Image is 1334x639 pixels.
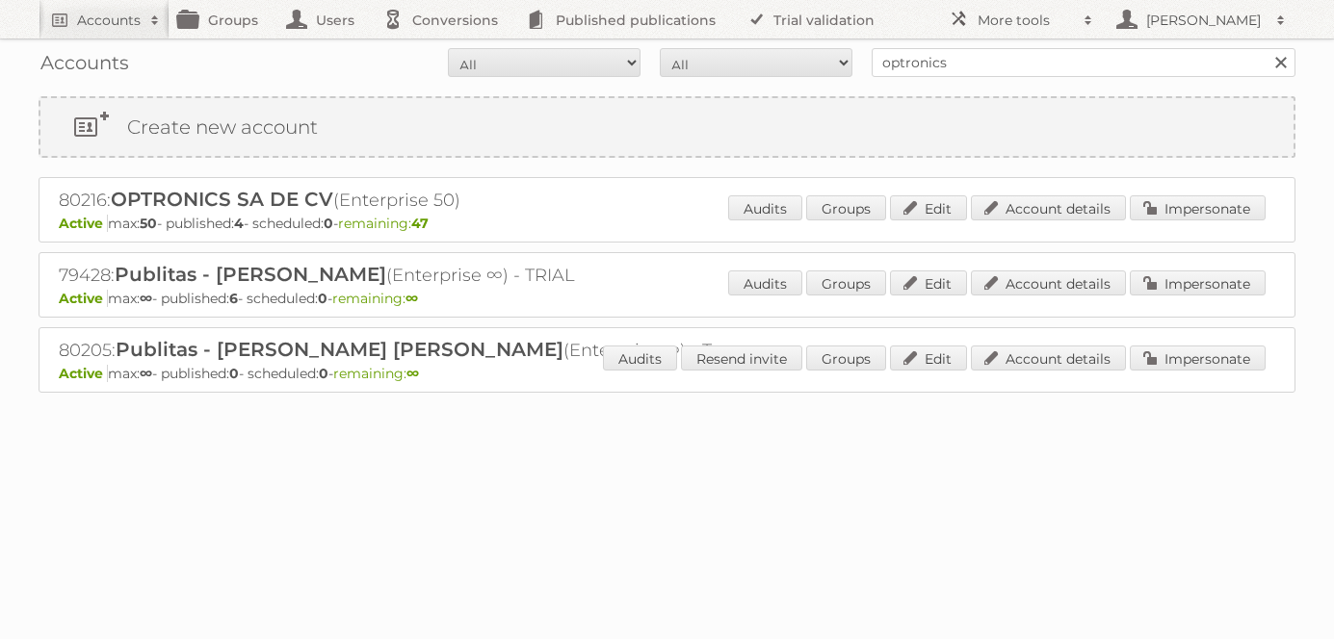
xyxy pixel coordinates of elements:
[59,188,733,213] h2: 80216: (Enterprise 50)
[1130,345,1266,371] a: Impersonate
[59,365,108,382] span: Active
[140,365,152,382] strong: ∞
[806,195,886,220] a: Groups
[318,290,327,307] strong: 0
[59,290,1275,307] p: max: - published: - scheduled: -
[978,11,1074,30] h2: More tools
[338,215,429,232] span: remaining:
[406,365,419,382] strong: ∞
[59,365,1275,382] p: max: - published: - scheduled: -
[806,270,886,295] a: Groups
[115,263,386,286] span: Publitas - [PERSON_NAME]
[59,290,108,307] span: Active
[728,270,802,295] a: Audits
[229,365,239,382] strong: 0
[40,98,1294,156] a: Create new account
[405,290,418,307] strong: ∞
[411,215,429,232] strong: 47
[229,290,238,307] strong: 6
[890,345,967,371] a: Edit
[59,338,733,363] h2: 80205: (Enterprise ∞) - TRIAL - Self Service
[728,195,802,220] a: Audits
[324,215,333,232] strong: 0
[1141,11,1267,30] h2: [PERSON_NAME]
[59,215,1275,232] p: max: - published: - scheduled: -
[234,215,244,232] strong: 4
[971,195,1126,220] a: Account details
[59,215,108,232] span: Active
[971,345,1126,371] a: Account details
[890,270,967,295] a: Edit
[890,195,967,220] a: Edit
[333,365,419,382] span: remaining:
[140,290,152,307] strong: ∞
[140,215,157,232] strong: 50
[111,188,333,211] span: OPTRONICS SA DE CV
[1130,195,1266,220] a: Impersonate
[971,270,1126,295] a: Account details
[1130,270,1266,295] a: Impersonate
[319,365,328,382] strong: 0
[116,338,563,361] span: Publitas - [PERSON_NAME] [PERSON_NAME]
[59,263,733,288] h2: 79428: (Enterprise ∞) - TRIAL
[603,345,677,371] a: Audits
[806,345,886,371] a: Groups
[77,11,141,30] h2: Accounts
[681,345,802,371] a: Resend invite
[332,290,418,307] span: remaining:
